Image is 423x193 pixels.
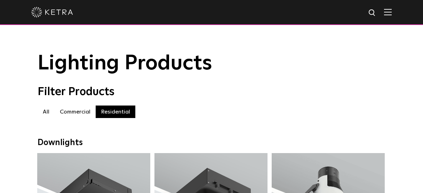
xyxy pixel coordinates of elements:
img: search icon [368,9,377,17]
label: Commercial [55,106,96,118]
span: Lighting Products [38,53,212,74]
div: Filter Products [38,85,385,99]
img: ketra-logo-2019-white [31,7,73,17]
label: All [38,106,55,118]
label: Residential [96,106,135,118]
img: Hamburger%20Nav.svg [384,9,392,15]
div: Downlights [38,138,385,148]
